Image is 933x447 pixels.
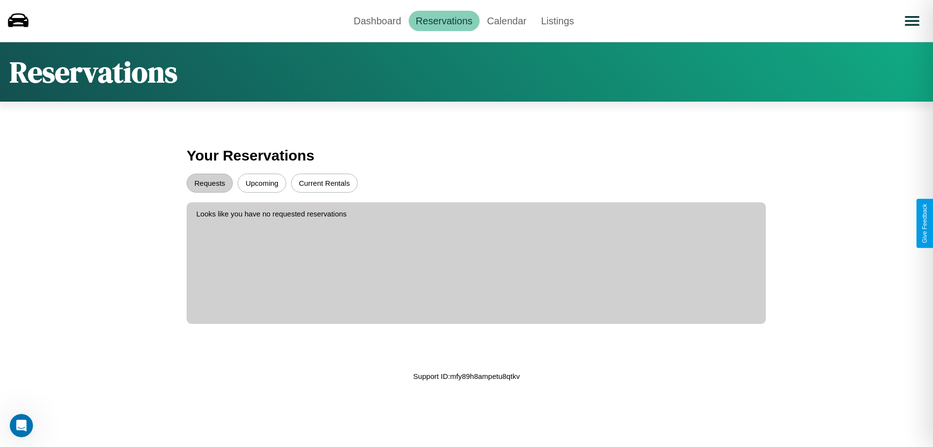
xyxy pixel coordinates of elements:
[291,174,358,193] button: Current Rentals
[238,174,286,193] button: Upcoming
[196,207,756,220] p: Looks like you have no requested reservations
[346,11,409,31] a: Dashboard
[534,11,581,31] a: Listings
[413,370,519,383] p: Support ID: mfy89h8ampetu8qtkv
[480,11,534,31] a: Calendar
[10,414,33,437] iframe: Intercom live chat
[187,143,746,169] h3: Your Reservations
[898,7,926,35] button: Open menu
[187,174,233,193] button: Requests
[921,204,928,243] div: Give Feedback
[409,11,480,31] a: Reservations
[10,52,177,92] h1: Reservations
